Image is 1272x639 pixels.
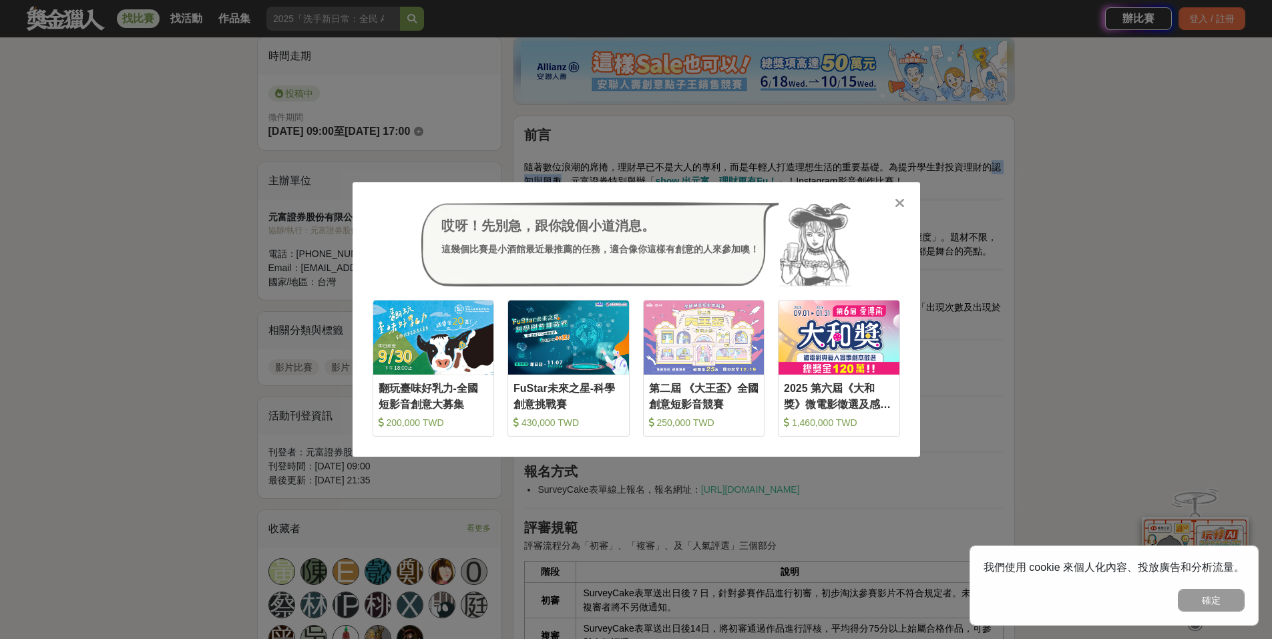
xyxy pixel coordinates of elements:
a: Cover Image2025 第六屆《大和獎》微電影徵選及感人實事分享 1,460,000 TWD [778,300,900,437]
img: Cover Image [644,300,765,375]
button: 確定 [1178,589,1245,612]
img: Cover Image [779,300,899,375]
div: 430,000 TWD [513,416,624,429]
a: Cover ImageFuStar未來之星-科學創意挑戰賽 430,000 TWD [507,300,630,437]
div: 翻玩臺味好乳力-全國短影音創意大募集 [379,381,489,411]
img: Cover Image [508,300,629,375]
img: Avatar [779,202,851,286]
div: 第二屆 《大王盃》全國創意短影音競賽 [649,381,759,411]
span: 我們使用 cookie 來個人化內容、投放廣告和分析流量。 [984,562,1245,573]
div: 這幾個比賽是小酒館最近最推薦的任務，適合像你這樣有創意的人來參加噢！ [441,242,759,256]
a: Cover Image翻玩臺味好乳力-全國短影音創意大募集 200,000 TWD [373,300,495,437]
div: FuStar未來之星-科學創意挑戰賽 [513,381,624,411]
div: 200,000 TWD [379,416,489,429]
div: 1,460,000 TWD [784,416,894,429]
a: Cover Image第二屆 《大王盃》全國創意短影音競賽 250,000 TWD [643,300,765,437]
div: 250,000 TWD [649,416,759,429]
img: Cover Image [373,300,494,375]
div: 哎呀！先別急，跟你說個小道消息。 [441,216,759,236]
div: 2025 第六屆《大和獎》微電影徵選及感人實事分享 [784,381,894,411]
